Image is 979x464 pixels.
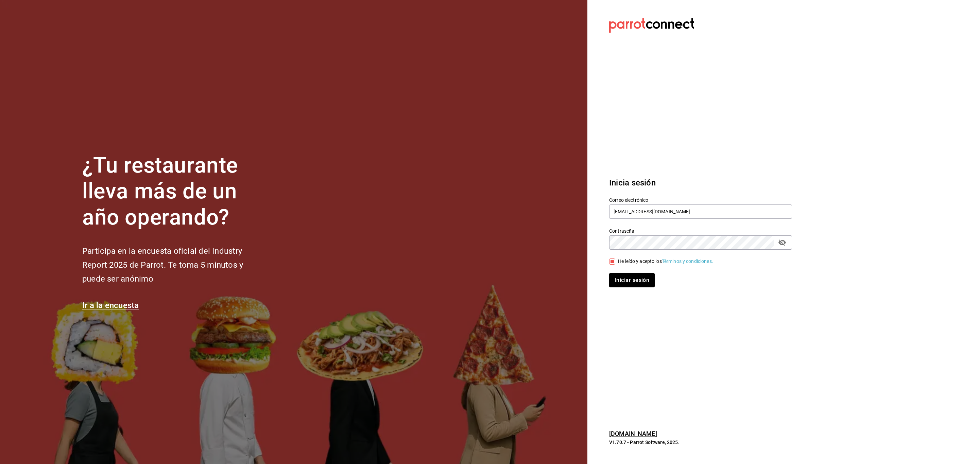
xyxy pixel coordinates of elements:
[82,301,139,310] a: Ir a la encuesta
[609,273,655,287] button: Iniciar sesión
[82,244,266,286] h2: Participa en la encuesta oficial del Industry Report 2025 de Parrot. Te toma 5 minutos y puede se...
[776,237,788,248] button: passwordField
[618,258,713,265] div: He leído y acepto los
[609,228,792,233] label: Contraseña
[609,439,792,446] p: V1.70.7 - Parrot Software, 2025.
[609,204,792,219] input: Ingresa tu correo electrónico
[82,153,266,231] h1: ¿Tu restaurante lleva más de un año operando?
[609,197,792,202] label: Correo electrónico
[609,430,657,437] a: [DOMAIN_NAME]
[662,258,713,264] a: Términos y condiciones.
[609,177,792,189] h3: Inicia sesión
